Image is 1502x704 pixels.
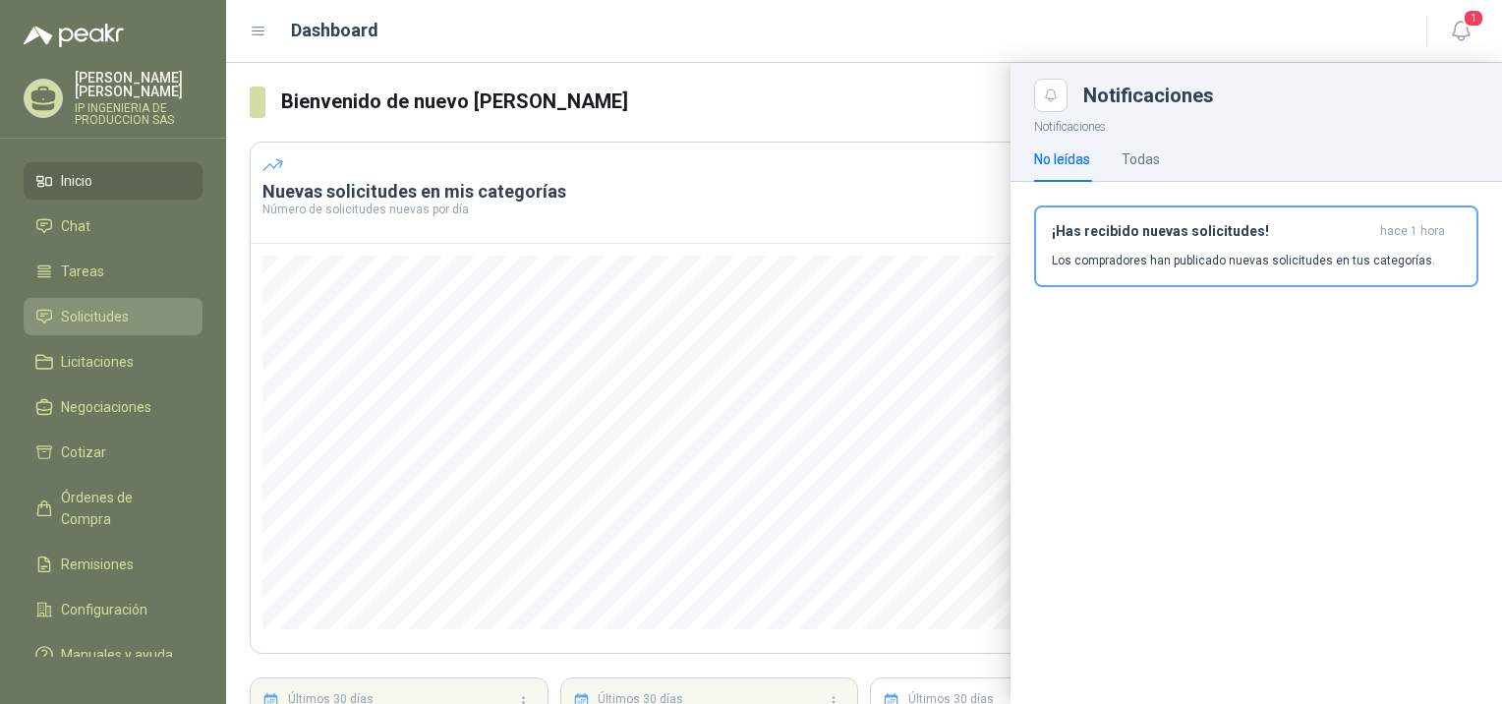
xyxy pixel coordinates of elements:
[24,388,202,426] a: Negociaciones
[1052,223,1372,240] h3: ¡Has recibido nuevas solicitudes!
[61,644,173,666] span: Manuales y ayuda
[24,434,202,471] a: Cotizar
[61,396,151,418] span: Negociaciones
[61,599,147,620] span: Configuración
[1052,252,1435,269] p: Los compradores han publicado nuevas solicitudes en tus categorías.
[61,487,184,530] span: Órdenes de Compra
[24,636,202,674] a: Manuales y ayuda
[75,102,202,126] p: IP INGENIERIA DE PRODUCCION SAS
[24,479,202,538] a: Órdenes de Compra
[61,261,104,282] span: Tareas
[1011,112,1502,137] p: Notificaciones
[61,441,106,463] span: Cotizar
[24,298,202,335] a: Solicitudes
[24,591,202,628] a: Configuración
[61,306,129,327] span: Solicitudes
[1034,205,1478,287] button: ¡Has recibido nuevas solicitudes!hace 1 hora Los compradores han publicado nuevas solicitudes en ...
[61,554,134,575] span: Remisiones
[1122,148,1160,170] div: Todas
[61,351,134,373] span: Licitaciones
[61,170,92,192] span: Inicio
[75,71,202,98] p: [PERSON_NAME] [PERSON_NAME]
[1083,86,1478,105] div: Notificaciones
[1443,14,1478,49] button: 1
[1380,223,1445,240] span: hace 1 hora
[1463,9,1484,28] span: 1
[24,253,202,290] a: Tareas
[61,215,90,237] span: Chat
[24,343,202,381] a: Licitaciones
[24,162,202,200] a: Inicio
[291,17,378,44] h1: Dashboard
[24,546,202,583] a: Remisiones
[24,24,124,47] img: Logo peakr
[1034,79,1068,112] button: Close
[24,207,202,245] a: Chat
[1034,148,1090,170] div: No leídas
